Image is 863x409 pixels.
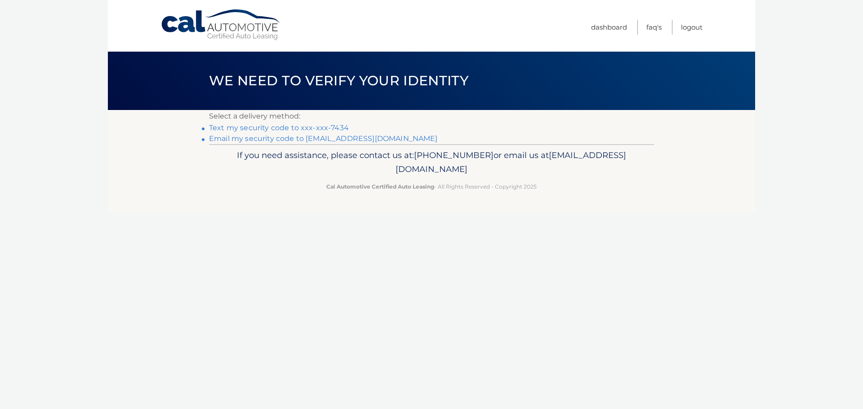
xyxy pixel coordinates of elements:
a: Cal Automotive [160,9,282,41]
strong: Cal Automotive Certified Auto Leasing [326,183,434,190]
span: [PHONE_NUMBER] [414,150,494,160]
a: FAQ's [646,20,662,35]
span: We need to verify your identity [209,72,468,89]
p: - All Rights Reserved - Copyright 2025 [215,182,648,191]
p: Select a delivery method: [209,110,654,123]
a: Email my security code to [EMAIL_ADDRESS][DOMAIN_NAME] [209,134,438,143]
a: Logout [681,20,703,35]
p: If you need assistance, please contact us at: or email us at [215,148,648,177]
a: Dashboard [591,20,627,35]
a: Text my security code to xxx-xxx-7434 [209,123,349,132]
